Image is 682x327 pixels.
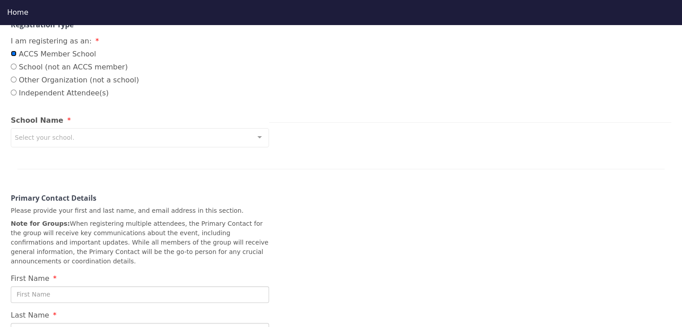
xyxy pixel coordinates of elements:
[11,62,139,73] label: School (not an ACCS member)
[11,311,49,319] span: Last Name
[11,286,269,303] input: First Name
[11,116,63,125] span: School Name
[11,90,17,95] input: Independent Attendee(s)
[11,88,139,99] label: Independent Attendee(s)
[11,193,96,203] strong: Primary Contact Details
[15,132,74,142] span: Select your school.
[11,206,269,215] p: Please provide your first and last name, and email address in this section.
[11,51,17,56] input: ACCS Member School
[11,75,139,86] label: Other Organization (not a school)
[11,37,91,45] span: I am registering as an:
[11,77,17,82] input: Other Organization (not a school)
[11,49,139,60] label: ACCS Member School
[11,64,17,69] input: School (not an ACCS member)
[7,7,675,18] div: Home
[11,274,49,283] span: First Name
[11,220,70,227] strong: Note for Groups:
[11,219,269,266] p: When registering multiple attendees, the Primary Contact for the group will receive key communica...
